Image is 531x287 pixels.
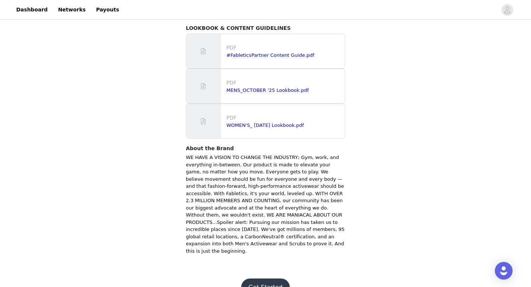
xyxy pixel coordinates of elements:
div: Open Intercom Messenger [495,262,513,280]
p: PDF [226,114,342,122]
a: #FableticsPartner Content Guide.pdf [226,52,314,58]
h4: LOOKBOOK & CONTENT GUIDELINES [186,24,345,32]
p: WE HAVE A VISION TO CHANGE THE INDUSTRY; Gym, work, and everything in-between. Our product is mad... [186,154,345,255]
p: PDF [226,79,342,87]
p: PDF [226,44,342,52]
a: Networks [53,1,90,18]
a: WOMEN'S_ [DATE] Lookbook.pdf [226,122,304,128]
a: Dashboard [12,1,52,18]
a: MENS_OCTOBER '25 Lookbook.pdf [226,87,309,93]
div: avatar [504,4,511,16]
a: Payouts [91,1,124,18]
h4: About the Brand [186,145,345,152]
